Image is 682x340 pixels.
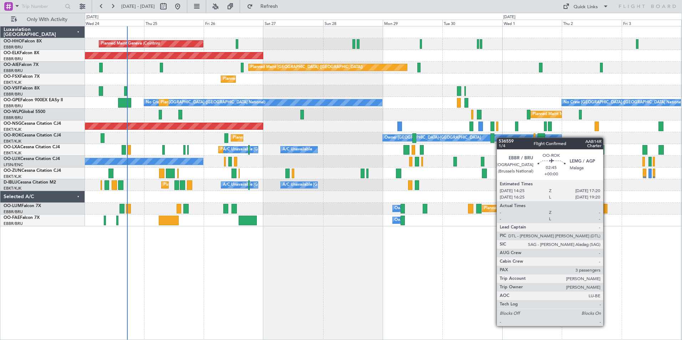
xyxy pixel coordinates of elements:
span: OO-NSG [4,122,21,126]
div: Owner Melsbroek Air Base [395,203,443,214]
a: EBBR/BRU [4,68,23,73]
div: [DATE] [503,14,515,20]
div: Planned Maint Kortrijk-[GEOGRAPHIC_DATA] [220,144,304,155]
div: Planned Maint [GEOGRAPHIC_DATA] ([GEOGRAPHIC_DATA] National) [161,97,290,108]
a: OO-FSXFalcon 7X [4,74,40,79]
a: OO-VSFFalcon 8X [4,86,40,91]
a: OO-HHOFalcon 8X [4,39,42,43]
div: Planned Maint [GEOGRAPHIC_DATA] ([GEOGRAPHIC_DATA] National) [484,203,613,214]
a: OO-AIEFalcon 7X [4,63,39,67]
a: EBBR/BRU [4,45,23,50]
a: OO-ELKFalcon 8X [4,51,39,55]
a: EBBR/BRU [4,221,23,226]
a: EBBR/BRU [4,56,23,62]
span: Only With Activity [19,17,75,22]
span: OO-LUX [4,157,20,161]
a: LFSN/ENC [4,162,23,168]
div: Sun 28 [323,20,383,26]
span: OO-FSX [4,74,20,79]
div: Planned Maint [GEOGRAPHIC_DATA] ([GEOGRAPHIC_DATA]) [250,62,363,73]
span: OO-WLP [4,110,21,114]
div: Thu 25 [144,20,204,26]
input: Trip Number [22,1,63,12]
span: OO-LXA [4,145,20,149]
div: No Crew [GEOGRAPHIC_DATA] ([GEOGRAPHIC_DATA] National) [146,97,265,108]
a: EBKT/KJK [4,150,21,156]
a: EBBR/BRU [4,115,23,120]
span: [DATE] - [DATE] [121,3,155,10]
div: Planned Maint Milan (Linate) [533,109,584,120]
span: OO-ROK [4,133,21,138]
div: Owner [GEOGRAPHIC_DATA]-[GEOGRAPHIC_DATA] [385,133,481,143]
span: OO-HHO [4,39,22,43]
div: Fri 3 [622,20,681,26]
div: A/C Unavailable [283,144,312,155]
div: Fri 26 [204,20,263,26]
div: Wed 1 [502,20,562,26]
div: Wed 24 [84,20,144,26]
button: Refresh [244,1,286,12]
a: OO-LUMFalcon 7X [4,204,41,208]
a: D-IBLUCessna Citation M2 [4,180,56,185]
a: EBBR/BRU [4,92,23,97]
a: EBKT/KJK [4,139,21,144]
div: Mon 29 [383,20,442,26]
div: Planned Maint Geneva (Cointrin) [101,38,160,49]
span: OO-GPE [4,98,20,102]
a: OO-LUXCessna Citation CJ4 [4,157,60,161]
span: D-IBLU [4,180,17,185]
div: A/C Unavailable [GEOGRAPHIC_DATA]-[GEOGRAPHIC_DATA] [283,180,396,190]
span: OO-ZUN [4,169,21,173]
div: Owner Melsbroek Air Base [395,215,443,226]
span: OO-ELK [4,51,20,55]
div: Planned Maint Kortrijk-[GEOGRAPHIC_DATA] [233,133,316,143]
button: Quick Links [559,1,612,12]
a: OO-NSGCessna Citation CJ4 [4,122,61,126]
a: OO-LXACessna Citation CJ4 [4,145,60,149]
div: [DATE] [86,14,98,20]
a: OO-FAEFalcon 7X [4,216,40,220]
a: OO-WLPGlobal 5500 [4,110,45,114]
a: OO-ZUNCessna Citation CJ4 [4,169,61,173]
a: OO-GPEFalcon 900EX EASy II [4,98,63,102]
a: EBBR/BRU [4,103,23,109]
div: Thu 2 [562,20,621,26]
div: Sat 27 [263,20,323,26]
span: OO-LUM [4,204,21,208]
div: Planned Maint Nice ([GEOGRAPHIC_DATA]) [163,180,243,190]
div: A/C Unavailable [GEOGRAPHIC_DATA] ([GEOGRAPHIC_DATA] National) [223,180,356,190]
a: OO-ROKCessna Citation CJ4 [4,133,61,138]
div: Tue 30 [442,20,502,26]
div: Quick Links [574,4,598,11]
button: Only With Activity [8,14,77,25]
div: Planned Maint Kortrijk-[GEOGRAPHIC_DATA] [223,74,306,84]
a: EBBR/BRU [4,209,23,215]
span: OO-AIE [4,63,19,67]
span: OO-FAE [4,216,20,220]
a: EBKT/KJK [4,127,21,132]
a: EBKT/KJK [4,174,21,179]
span: OO-VSF [4,86,20,91]
a: EBKT/KJK [4,186,21,191]
a: EBKT/KJK [4,80,21,85]
span: Refresh [254,4,284,9]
